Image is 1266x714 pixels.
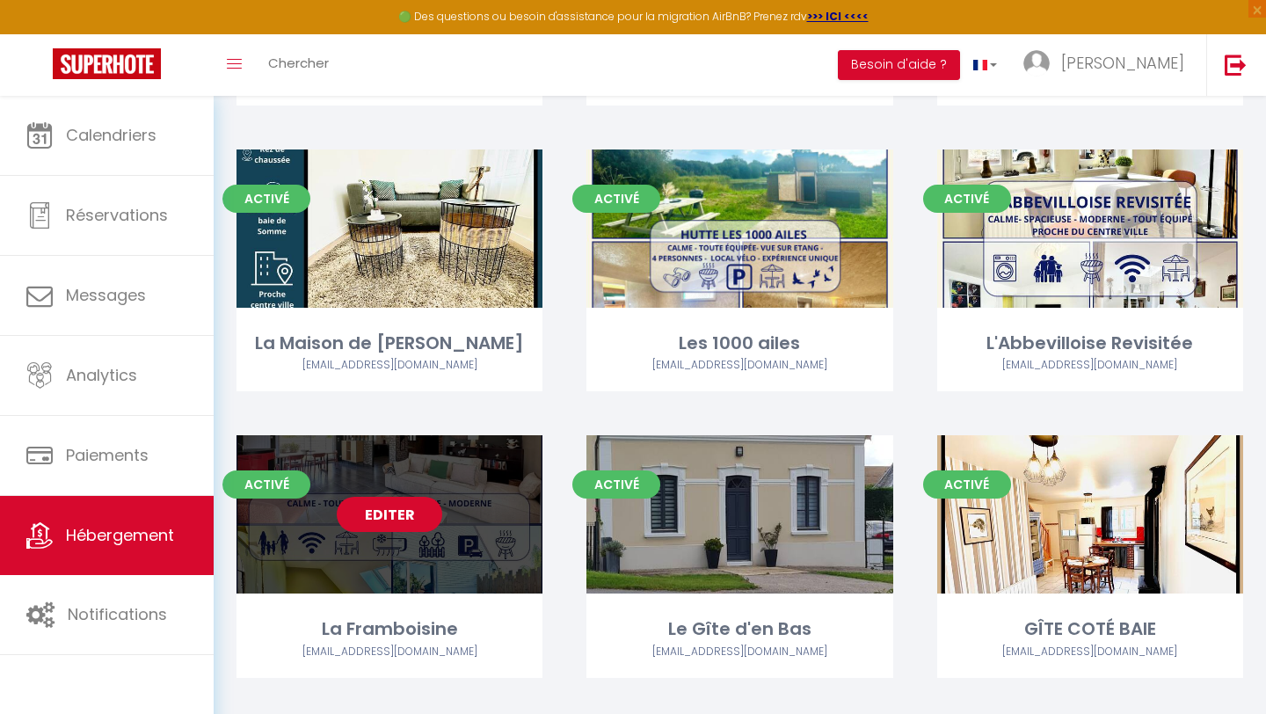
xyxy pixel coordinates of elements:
a: ... [PERSON_NAME] [1010,34,1206,96]
span: Activé [572,185,660,213]
div: Airbnb [236,357,542,374]
span: Réservations [66,204,168,226]
a: Chercher [255,34,342,96]
span: Activé [923,470,1011,499]
div: Airbnb [236,644,542,660]
span: Paiements [66,444,149,466]
span: Hébergement [66,524,174,546]
a: Editer [337,497,442,532]
img: logout [1225,54,1247,76]
div: La Framboisine [236,616,542,643]
span: Messages [66,284,146,306]
button: Besoin d'aide ? [838,50,960,80]
div: Airbnb [937,644,1243,660]
span: Analytics [66,364,137,386]
img: ... [1023,50,1050,76]
a: >>> ICI <<<< [807,9,869,24]
span: [PERSON_NAME] [1061,52,1184,74]
span: Chercher [268,54,329,72]
span: Activé [222,185,310,213]
div: Airbnb [937,357,1243,374]
div: Les 1000 ailes [586,330,892,357]
span: Activé [923,185,1011,213]
div: La Maison de [PERSON_NAME] [236,330,542,357]
div: Airbnb [586,357,892,374]
img: Super Booking [53,48,161,79]
span: Calendriers [66,124,156,146]
div: Airbnb [586,644,892,660]
span: Notifications [68,603,167,625]
div: GÎTE COTÉ BAIE [937,616,1243,643]
span: Activé [222,470,310,499]
span: Activé [572,470,660,499]
div: Le Gîte d'en Bas [586,616,892,643]
div: L'Abbevilloise Revisitée [937,330,1243,357]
